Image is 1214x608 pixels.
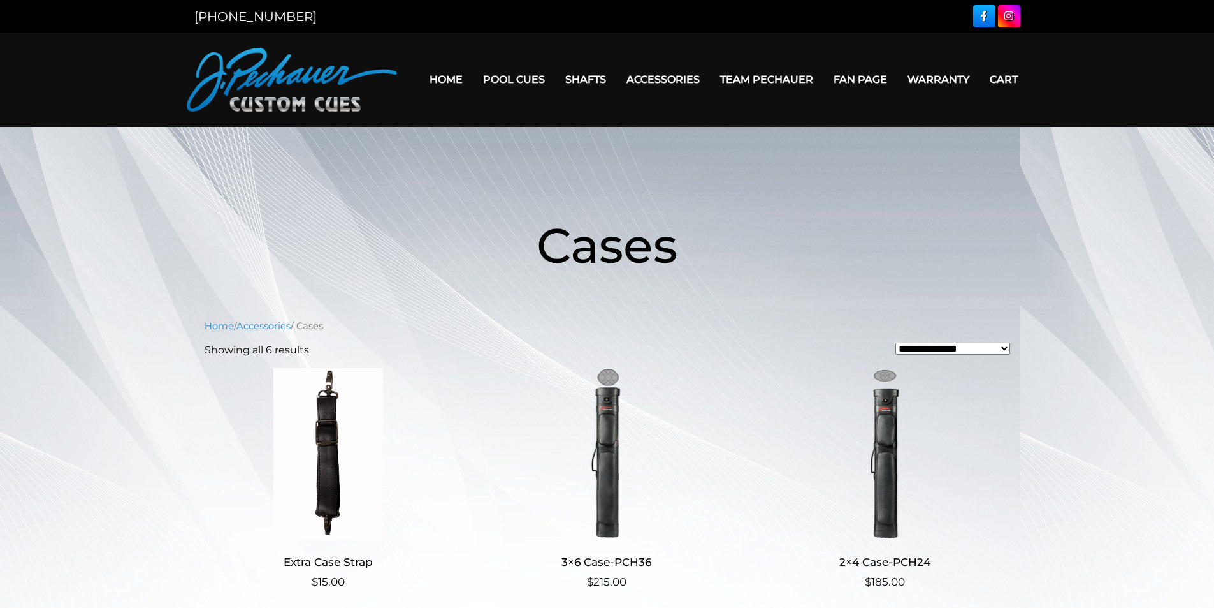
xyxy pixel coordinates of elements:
[895,343,1010,355] select: Shop order
[979,63,1028,96] a: Cart
[419,63,473,96] a: Home
[761,368,1009,591] a: 2×4 Case-PCH24 $185.00
[761,551,1009,574] h2: 2×4 Case-PCH24
[312,575,318,588] span: $
[205,368,452,540] img: Extra Case Strap
[555,63,616,96] a: Shafts
[587,575,626,588] bdi: 215.00
[710,63,823,96] a: Team Pechauer
[312,575,345,588] bdi: 15.00
[482,551,730,574] h2: 3×6 Case-PCH36
[823,63,897,96] a: Fan Page
[482,368,730,591] a: 3×6 Case-PCH36 $215.00
[205,319,1010,333] nav: Breadcrumb
[205,320,234,332] a: Home
[865,575,871,588] span: $
[587,575,593,588] span: $
[187,48,397,112] img: Pechauer Custom Cues
[194,9,317,24] a: [PHONE_NUMBER]
[473,63,555,96] a: Pool Cues
[205,368,452,591] a: Extra Case Strap $15.00
[205,343,309,358] p: Showing all 6 results
[236,320,291,332] a: Accessories
[616,63,710,96] a: Accessories
[537,216,677,275] span: Cases
[897,63,979,96] a: Warranty
[761,368,1009,540] img: 2x4 Case-PCH24
[482,368,730,540] img: 3x6 Case-PCH36
[205,551,452,574] h2: Extra Case Strap
[865,575,905,588] bdi: 185.00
